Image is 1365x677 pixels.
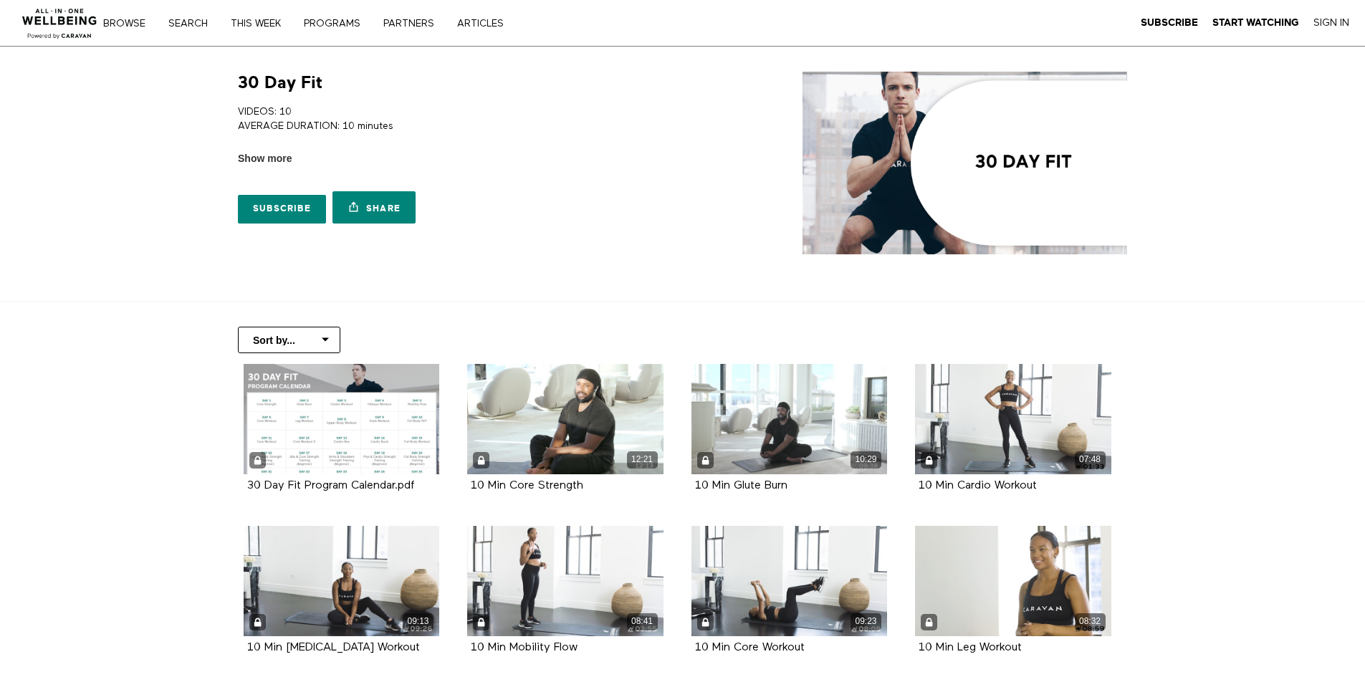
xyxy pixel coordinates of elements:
[695,480,787,491] a: 10 Min Glute Burn
[695,480,787,491] strong: 10 Min Glute Burn
[1141,17,1198,28] strong: Subscribe
[467,364,664,474] a: 10 Min Core Strength 12:21
[163,19,223,29] a: Search
[238,195,326,224] a: Subscribe
[471,480,583,491] strong: 10 Min Core Strength
[1313,16,1349,29] a: Sign In
[915,526,1111,636] a: 10 Min Leg Workout 08:32
[247,642,420,653] strong: 10 Min Oblique Workout
[627,613,658,630] div: 08:41
[851,451,881,468] div: 10:29
[238,151,292,166] span: Show more
[695,642,805,653] a: 10 Min Core Workout
[691,526,888,636] a: 10 Min Core Workout 09:23
[238,72,322,94] h1: 30 Day Fit
[919,480,1037,491] a: 10 Min Cardio Workout
[1075,451,1106,468] div: 07:48
[244,526,440,636] a: 10 Min Oblique Workout 09:13
[1212,17,1299,28] strong: Start Watching
[691,364,888,474] a: 10 Min Glute Burn 10:29
[471,642,578,653] a: 10 Min Mobility Flow
[98,19,161,29] a: Browse
[467,526,664,636] a: 10 Min Mobility Flow 08:41
[1075,613,1106,630] div: 08:32
[403,613,434,630] div: 09:13
[919,642,1022,653] strong: 10 Min Leg Workout
[226,19,296,29] a: THIS WEEK
[244,364,440,474] a: 30 Day Fit Program Calendar.pdf
[695,642,805,653] strong: 10 Min Core Workout
[247,480,415,491] strong: 30 Day Fit Program Calendar.pdf
[915,364,1111,474] a: 10 Min Cardio Workout 07:48
[247,642,420,653] a: 10 Min [MEDICAL_DATA] Workout
[627,451,658,468] div: 12:21
[803,72,1127,254] img: 30 Day Fit
[471,480,583,491] a: 10 Min Core Strength
[1212,16,1299,29] a: Start Watching
[471,642,578,653] strong: 10 Min Mobility Flow
[919,480,1037,491] strong: 10 Min Cardio Workout
[247,480,415,491] a: 30 Day Fit Program Calendar.pdf
[113,16,533,30] nav: Primary
[851,613,881,630] div: 09:23
[332,191,416,224] a: Share
[452,19,519,29] a: ARTICLES
[378,19,449,29] a: PARTNERS
[299,19,375,29] a: PROGRAMS
[238,105,677,134] p: VIDEOS: 10 AVERAGE DURATION: 10 minutes
[919,642,1022,653] a: 10 Min Leg Workout
[1141,16,1198,29] a: Subscribe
